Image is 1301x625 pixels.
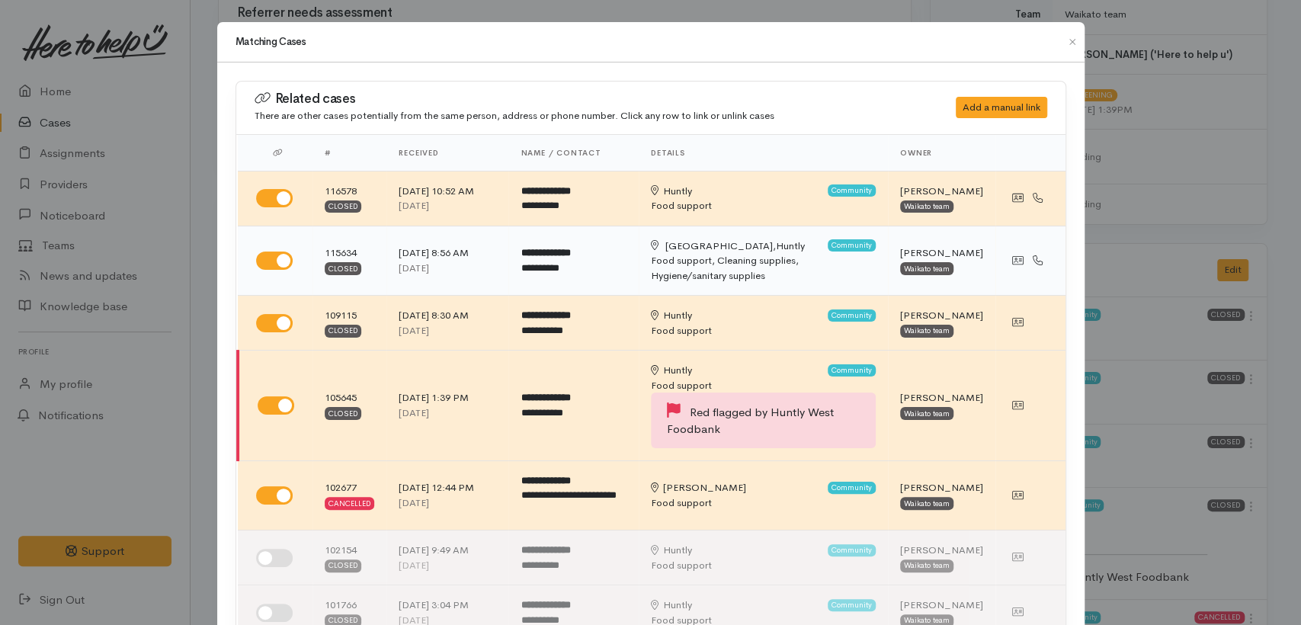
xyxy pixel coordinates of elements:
[399,559,429,572] time: [DATE]
[888,135,995,171] th: Owner
[312,530,387,585] td: 102154
[399,406,429,419] time: [DATE]
[312,226,387,296] td: 115634
[900,184,983,199] div: [PERSON_NAME]
[386,135,508,171] th: Received
[900,245,983,261] div: [PERSON_NAME]
[399,245,496,261] div: [DATE] 8:56 AM
[312,135,387,171] th: #
[828,482,876,494] span: Community
[325,497,375,509] div: Cancelled
[651,495,876,511] div: Food support
[312,296,387,351] td: 109115
[900,480,983,495] div: [PERSON_NAME]
[399,598,496,613] div: [DATE] 3:04 PM
[900,308,983,323] div: [PERSON_NAME]
[312,171,387,226] td: 116578
[667,402,860,438] div: Red flagged by Huntly West Foodbank
[828,364,876,377] span: Community
[651,363,692,378] div: Huntly
[399,324,429,337] time: [DATE]
[900,262,953,274] div: Waikato team
[900,598,983,613] div: [PERSON_NAME]
[312,460,387,530] td: 102677
[651,308,692,323] div: Huntly
[828,184,876,197] span: Community
[828,309,876,322] span: Community
[325,559,362,572] div: Closed
[325,200,362,213] div: Closed
[651,323,876,338] div: Food support
[399,261,429,274] time: [DATE]
[900,559,953,572] div: Waikato team
[665,239,776,252] span: [GEOGRAPHIC_DATA],
[956,97,1047,119] div: Add a manual link
[399,543,496,558] div: [DATE] 9:49 AM
[828,599,876,611] span: Community
[325,325,362,337] div: Closed
[255,91,912,107] h3: Related cases
[312,351,387,461] td: 105645
[828,239,876,252] span: Community
[399,184,496,199] div: [DATE] 10:52 AM
[651,184,692,199] div: Huntly
[399,480,496,495] div: [DATE] 12:44 PM
[900,497,953,509] div: Waikato team
[255,109,774,122] small: There are other cases potentially from the same person, address or phone number. Click any row to...
[399,199,429,212] time: [DATE]
[900,200,953,213] div: Waikato team
[900,390,983,405] div: [PERSON_NAME]
[651,558,876,573] div: Food support
[651,198,876,213] div: Food support
[399,496,429,509] time: [DATE]
[236,34,306,50] h1: Matching Cases
[508,135,639,171] th: Name / contact
[651,480,746,495] div: [PERSON_NAME]
[900,543,983,558] div: [PERSON_NAME]
[639,135,888,171] th: Details
[651,239,805,254] div: Huntly
[325,262,362,274] div: Closed
[828,544,876,556] span: Community
[651,598,692,613] div: Huntly
[900,325,953,337] div: Waikato team
[651,543,692,558] div: Huntly
[399,390,496,405] div: [DATE] 1:39 PM
[399,308,496,323] div: [DATE] 8:30 AM
[1060,33,1085,51] button: Close
[900,407,953,419] div: Waikato team
[325,407,362,419] div: Closed
[651,253,876,283] div: Food support, Cleaning supplies, Hygiene/sanitary supplies
[651,378,876,393] div: Food support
